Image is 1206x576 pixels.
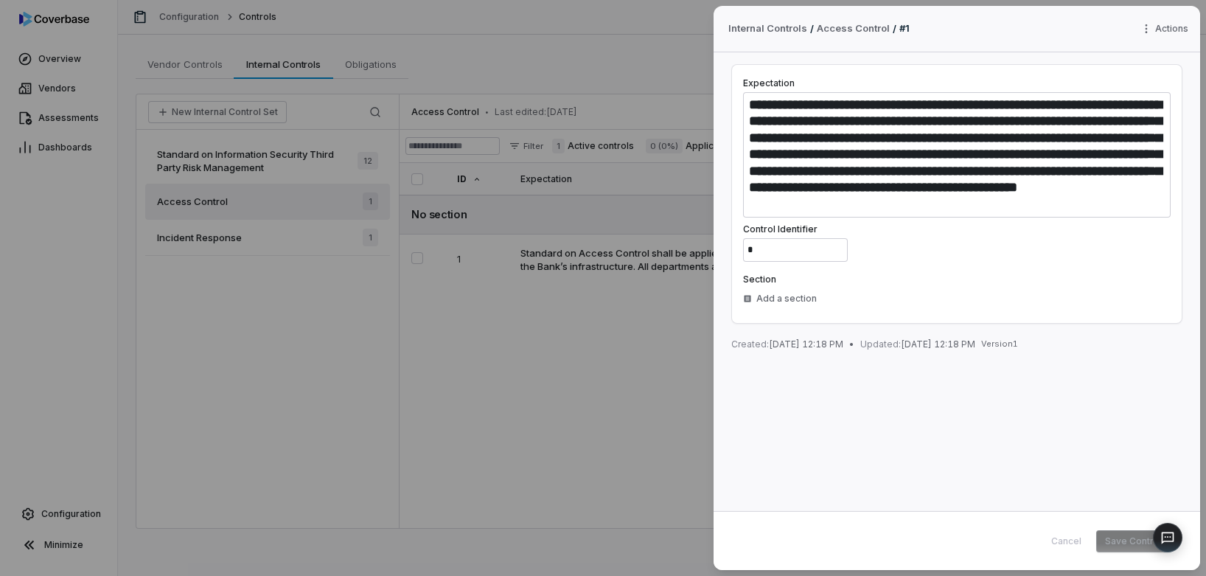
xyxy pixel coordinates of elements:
[860,339,975,350] span: [DATE] 12:18 PM
[893,22,896,35] p: /
[731,339,769,350] span: Created:
[743,77,795,89] label: Expectation
[728,21,807,36] span: Internal Controls
[860,339,901,350] span: Updated:
[1136,18,1197,40] button: More actions
[899,22,910,34] span: # 1
[743,274,1171,285] label: Section
[739,285,821,312] button: Add a section
[743,293,817,305] div: Add a section
[817,21,890,36] a: Access Control
[849,339,854,350] span: •
[810,22,814,35] p: /
[743,223,848,235] label: Control Identifier
[731,339,843,350] span: [DATE] 12:18 PM
[981,339,1018,350] span: Version 1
